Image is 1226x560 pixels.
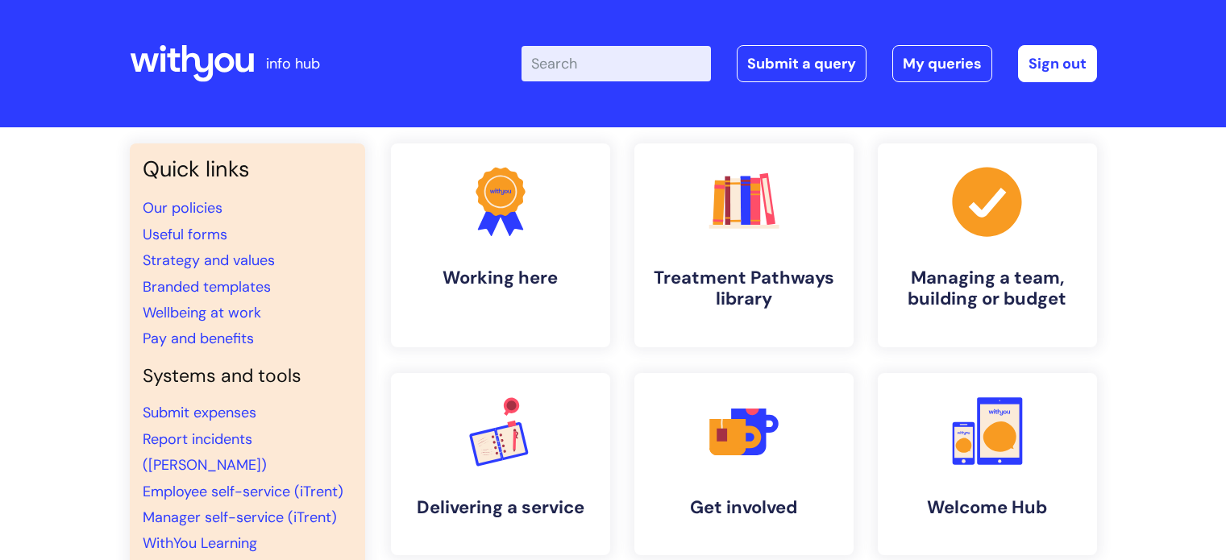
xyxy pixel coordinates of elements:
a: WithYou Learning [143,533,257,553]
a: Submit expenses [143,403,256,422]
h4: Working here [404,268,597,288]
div: | - [522,45,1097,82]
a: Employee self-service (iTrent) [143,482,343,501]
a: Strategy and values [143,251,275,270]
h4: Managing a team, building or budget [891,268,1084,310]
a: Working here [391,143,610,347]
p: info hub [266,51,320,77]
a: Manager self-service (iTrent) [143,508,337,527]
a: Get involved [634,373,854,555]
a: Delivering a service [391,373,610,555]
a: Wellbeing at work [143,303,261,322]
a: Submit a query [737,45,867,82]
h4: Delivering a service [404,497,597,518]
a: Useful forms [143,225,227,244]
h4: Treatment Pathways library [647,268,841,310]
a: Our policies [143,198,222,218]
h4: Systems and tools [143,365,352,388]
a: Welcome Hub [878,373,1097,555]
a: Report incidents ([PERSON_NAME]) [143,429,267,475]
a: My queries [892,45,992,82]
a: Pay and benefits [143,329,254,348]
a: Managing a team, building or budget [878,143,1097,347]
h4: Get involved [647,497,841,518]
input: Search [522,46,711,81]
a: Branded templates [143,277,271,297]
h4: Welcome Hub [891,497,1084,518]
a: Sign out [1018,45,1097,82]
a: Treatment Pathways library [634,143,854,347]
h3: Quick links [143,156,352,182]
